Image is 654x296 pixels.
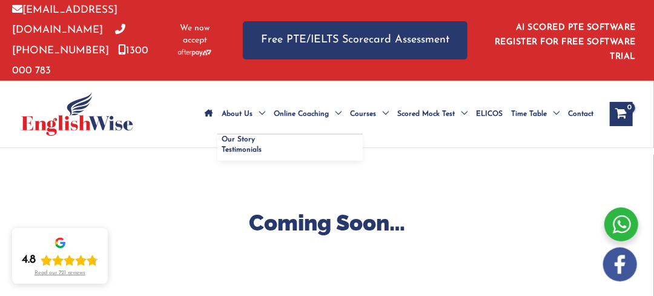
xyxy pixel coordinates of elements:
span: Menu Toggle [376,93,389,135]
span: Menu Toggle [329,93,342,135]
div: Rating: 4.8 out of 5 [22,253,98,267]
span: ELICOS [476,93,503,135]
a: View Shopping Cart, empty [610,102,633,126]
a: Testimonials [217,145,363,160]
a: AI SCORED PTE SOFTWARE REGISTER FOR FREE SOFTWARE TRIAL [495,23,636,61]
a: Scored Mock TestMenu Toggle [393,93,472,135]
span: Time Table [511,93,547,135]
span: Menu Toggle [253,93,265,135]
a: [PHONE_NUMBER] [12,25,125,55]
a: ELICOS [472,93,507,135]
span: Testimonials [222,146,262,153]
span: Menu Toggle [455,93,467,135]
span: We now accept [177,22,213,47]
a: Free PTE/IELTS Scorecard Assessment [243,21,467,59]
aside: Header Widget 1 [492,13,642,67]
span: Online Coaching [274,93,329,135]
a: Online CoachingMenu Toggle [269,93,346,135]
a: About UsMenu Toggle [217,93,269,135]
a: CoursesMenu Toggle [346,93,393,135]
div: Read our 721 reviews [35,270,85,277]
div: 4.8 [22,253,36,267]
img: cropped-ew-logo [21,92,133,136]
span: Our Story [222,136,255,143]
a: [EMAIL_ADDRESS][DOMAIN_NAME] [12,5,117,35]
a: Our Story [217,135,363,145]
span: Contact [568,93,593,135]
span: Courses [350,93,376,135]
h2: Coming Soon… [12,209,642,237]
img: Afterpay-Logo [178,49,211,56]
span: About Us [222,93,253,135]
span: Scored Mock Test [397,93,455,135]
nav: Site Navigation: Main Menu [200,93,598,135]
a: Time TableMenu Toggle [507,93,564,135]
span: Menu Toggle [547,93,560,135]
a: 1300 000 783 [12,45,148,76]
img: white-facebook.png [603,247,637,281]
a: Contact [564,93,598,135]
